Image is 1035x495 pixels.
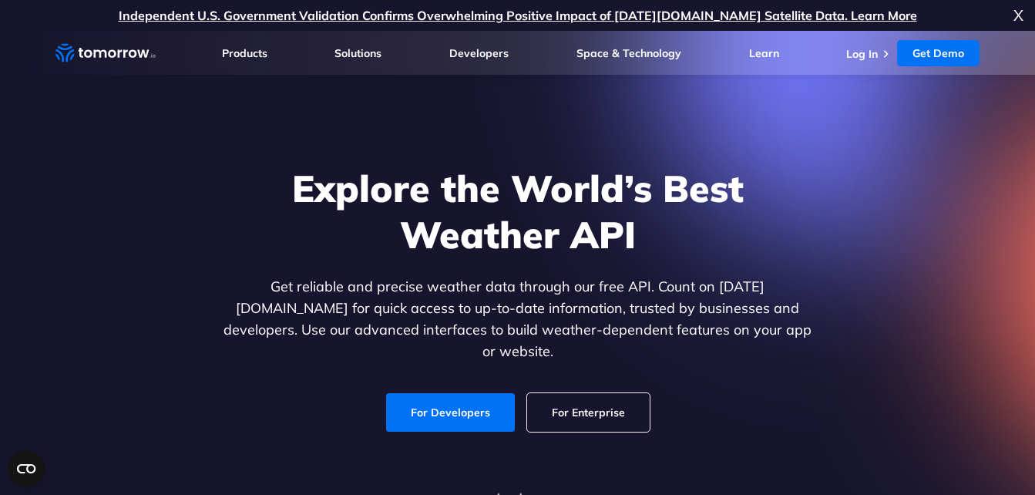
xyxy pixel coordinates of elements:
button: Open CMP widget [8,450,45,487]
a: Log In [846,47,878,61]
a: For Enterprise [527,393,650,432]
a: Learn [749,46,779,60]
a: Get Demo [897,40,980,66]
a: Solutions [334,46,381,60]
a: Products [222,46,267,60]
a: Home link [55,42,156,65]
a: Independent U.S. Government Validation Confirms Overwhelming Positive Impact of [DATE][DOMAIN_NAM... [119,8,917,23]
a: Space & Technology [576,46,681,60]
p: Get reliable and precise weather data through our free API. Count on [DATE][DOMAIN_NAME] for quic... [220,276,815,362]
a: Developers [449,46,509,60]
a: For Developers [386,393,515,432]
h1: Explore the World’s Best Weather API [220,165,815,258]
